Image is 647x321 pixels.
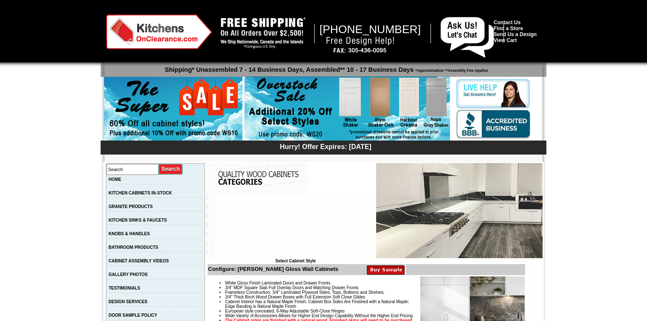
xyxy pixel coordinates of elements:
a: GALLERY PHOTOS [109,272,148,277]
a: CABINET ASSEMBLY VIDEOS [109,259,169,263]
a: DESIGN SERVICES [109,299,148,304]
b: Configure: [PERSON_NAME] Gloss Wall Cabinets [208,266,338,272]
img: Kitchens on Clearance Logo [106,14,212,49]
a: TESTIMONIALS [109,286,140,290]
span: *Approximation **Assembly Fee Applies [414,66,488,73]
a: Send Us a Design [494,31,537,37]
span: [PHONE_NUMBER] [320,23,421,36]
a: KNOBS & HANDLES [109,231,150,236]
p: Shipping* Unassembled 7 - 14 Business Days, Assembled** 10 - 17 Business Days [105,62,546,73]
span: European style concealed, 6-Way Adjustable Soft-Close Hinges [225,309,344,313]
span: 3/4" Thick Birch Wood Drawer Boxes with Full Extension Soft Close Glides [225,295,365,299]
a: Contact Us [494,20,520,25]
span: Frameless Construction; 3/4" Laminated Plywood Sides, Tops, Bottoms and Shelves. [225,290,385,295]
div: Hurry! Offer Expires: [DATE] [105,142,546,151]
img: Della White Gloss [376,163,543,258]
input: Submit [159,163,183,175]
a: HOME [109,177,121,182]
span: 3/4" MDF Square Slab Full Overlay Doors and Matching Drawer Fronts [225,285,358,290]
a: Find a Store [494,25,523,31]
b: Select Cabinet Style [275,259,316,263]
span: Wide Variety of Accessories Allows for Higher End Design Capability Without the Higher End Pricing [225,313,413,318]
a: GRANITE PRODUCTS [109,204,153,209]
span: White Gloss Finish Laminated Doors and Drawer Fronts [225,281,330,285]
iframe: Browser incompatible [215,195,376,259]
span: Cabinet Interior has a Natural Maple Finish. Cabinet Box Sides Are Finished with a Natural Maple;... [225,299,409,309]
a: KITCHEN CABINETS IN-STOCK [109,191,172,195]
a: KITCHEN SINKS & FAUCETS [109,218,167,222]
a: BATHROOM PRODUCTS [109,245,158,250]
a: View Cart [494,37,517,43]
a: DOOR SAMPLE POLICY [109,313,157,318]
